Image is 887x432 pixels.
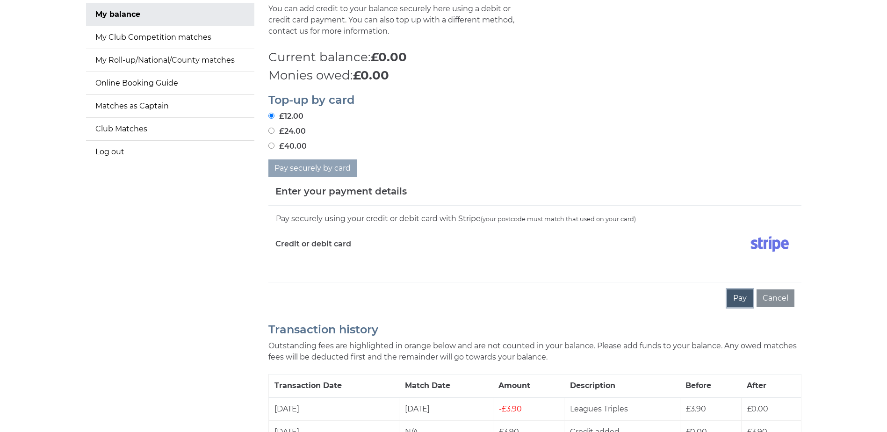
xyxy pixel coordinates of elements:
th: Amount [493,374,564,398]
small: (your postcode must match that used on your card) [481,216,636,223]
th: Before [680,374,741,398]
th: Transaction Date [268,374,399,398]
p: Monies owed: [268,66,801,85]
input: £12.00 [268,113,274,119]
div: Pay securely using your credit or debit card with Stripe [275,213,794,225]
td: [DATE] [399,397,493,421]
input: £40.00 [268,143,274,149]
strong: £0.00 [371,50,407,65]
a: My Club Competition matches [86,26,254,49]
button: Pay [727,289,753,307]
label: £12.00 [268,111,303,122]
button: Pay securely by card [268,159,357,177]
h2: Transaction history [268,324,801,336]
th: Description [564,374,680,398]
button: Cancel [757,289,794,307]
th: Match Date [399,374,493,398]
td: [DATE] [268,397,399,421]
a: Log out [86,141,254,163]
a: My Roll-up/National/County matches [86,49,254,72]
input: £24.00 [268,128,274,134]
iframe: Secure card payment input frame [275,259,794,267]
a: Online Booking Guide [86,72,254,94]
a: Matches as Captain [86,95,254,117]
a: My balance [86,3,254,26]
td: Leagues Triples [564,397,680,421]
label: £40.00 [268,141,307,152]
a: Club Matches [86,118,254,140]
p: Outstanding fees are highlighted in orange below and are not counted in your balance. Please add ... [268,340,801,363]
p: Current balance: [268,48,801,66]
label: Credit or debit card [275,232,351,256]
span: £0.00 [747,404,768,413]
th: After [741,374,801,398]
h5: Enter your payment details [275,184,407,198]
span: £3.90 [499,404,522,413]
span: £3.90 [686,404,706,413]
strong: £0.00 [353,68,389,83]
label: £24.00 [268,126,306,137]
h2: Top-up by card [268,94,801,106]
